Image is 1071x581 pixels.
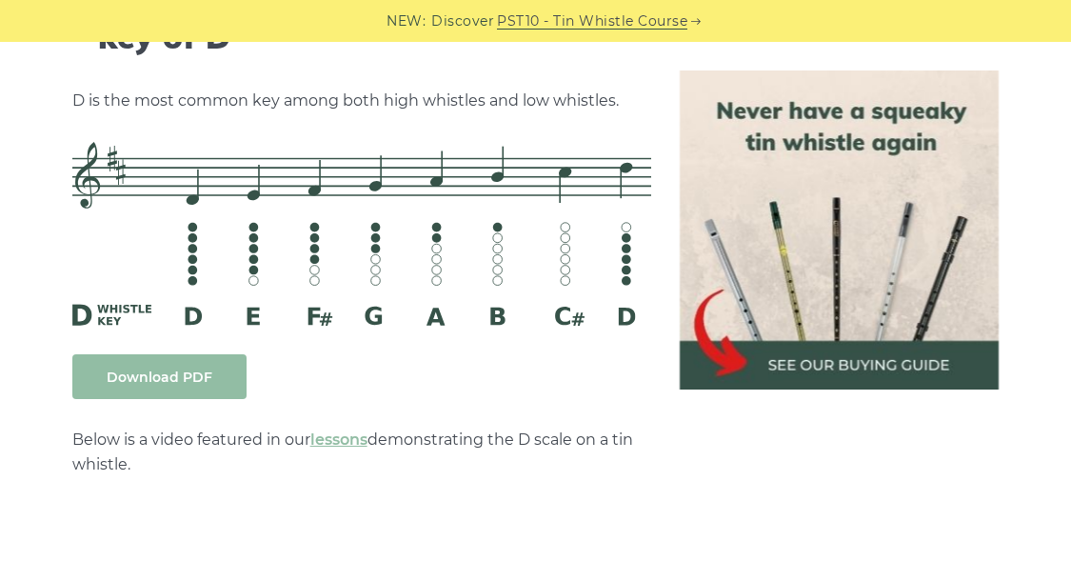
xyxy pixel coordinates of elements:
[497,10,687,32] a: PST10 - Tin Whistle Course
[310,431,367,449] a: lessons
[72,354,247,399] a: Download PDF
[387,10,426,32] span: NEW:
[431,10,494,32] span: Discover
[72,428,652,477] p: Below is a video featured in our demonstrating the D scale on a tin whistle.
[680,70,999,390] img: tin whistle buying guide
[72,142,652,326] img: D Whistle Fingering Chart And Notes
[72,89,652,113] p: D is the most common key among both high whistles and low whistles.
